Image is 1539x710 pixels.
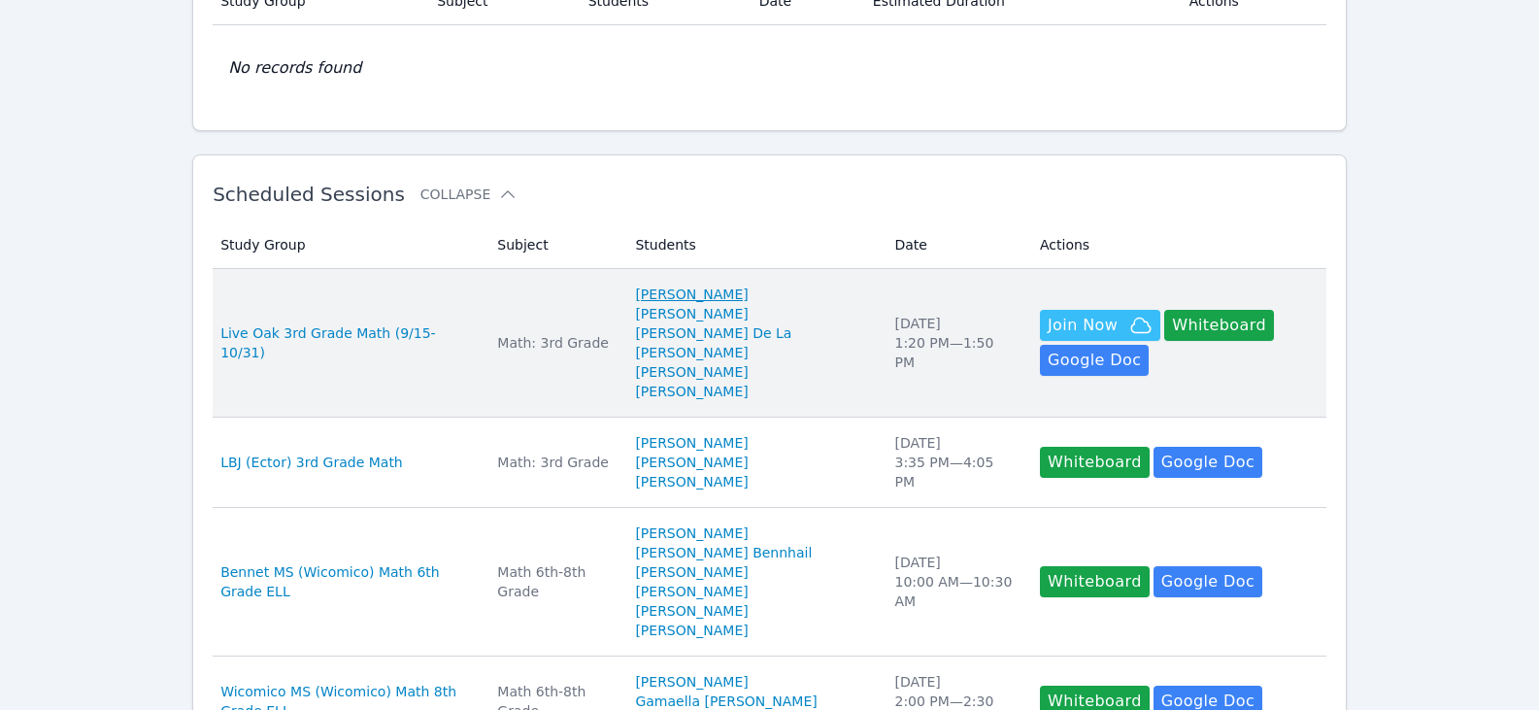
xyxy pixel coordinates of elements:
[1154,447,1262,478] a: Google Doc
[883,221,1028,269] th: Date
[213,221,485,269] th: Study Group
[1164,310,1274,341] button: Whiteboard
[1040,310,1160,341] button: Join Now
[623,221,883,269] th: Students
[635,433,748,453] a: [PERSON_NAME]
[213,183,405,206] span: Scheduled Sessions
[635,672,748,692] a: [PERSON_NAME]
[894,553,1017,611] div: [DATE] 10:00 AM — 10:30 AM
[635,472,748,491] a: [PERSON_NAME]
[1048,314,1118,337] span: Join Now
[1154,566,1262,597] a: Google Doc
[635,524,748,543] a: [PERSON_NAME]
[497,453,612,472] div: Math: 3rd Grade
[635,362,748,382] a: [PERSON_NAME]
[635,601,748,621] a: [PERSON_NAME]
[635,382,748,401] a: [PERSON_NAME]
[497,333,612,353] div: Math: 3rd Grade
[635,304,748,323] a: [PERSON_NAME]
[1040,566,1150,597] button: Whiteboard
[420,185,518,204] button: Collapse
[635,582,748,601] a: [PERSON_NAME]
[220,562,474,601] a: Bennet MS (Wicomico) Math 6th Grade ELL
[1040,447,1150,478] button: Whiteboard
[497,562,612,601] div: Math 6th-8th Grade
[213,508,1326,657] tr: Bennet MS (Wicomico) Math 6th Grade ELLMath 6th-8th Grade[PERSON_NAME][PERSON_NAME] Bennhail [PER...
[635,453,748,472] a: [PERSON_NAME]
[635,543,871,582] a: [PERSON_NAME] Bennhail [PERSON_NAME]
[1028,221,1326,269] th: Actions
[213,25,1326,111] td: No records found
[220,323,474,362] a: Live Oak 3rd Grade Math (9/15-10/31)
[485,221,623,269] th: Subject
[213,269,1326,418] tr: Live Oak 3rd Grade Math (9/15-10/31)Math: 3rd Grade[PERSON_NAME][PERSON_NAME][PERSON_NAME] De La ...
[635,323,871,362] a: [PERSON_NAME] De La [PERSON_NAME]
[894,433,1017,491] div: [DATE] 3:35 PM — 4:05 PM
[220,453,403,472] a: LBJ (Ector) 3rd Grade Math
[213,418,1326,508] tr: LBJ (Ector) 3rd Grade MathMath: 3rd Grade[PERSON_NAME][PERSON_NAME][PERSON_NAME][DATE]3:35 PM—4:0...
[635,621,748,640] a: [PERSON_NAME]
[894,314,1017,372] div: [DATE] 1:20 PM — 1:50 PM
[635,285,748,304] a: [PERSON_NAME]
[1040,345,1149,376] a: Google Doc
